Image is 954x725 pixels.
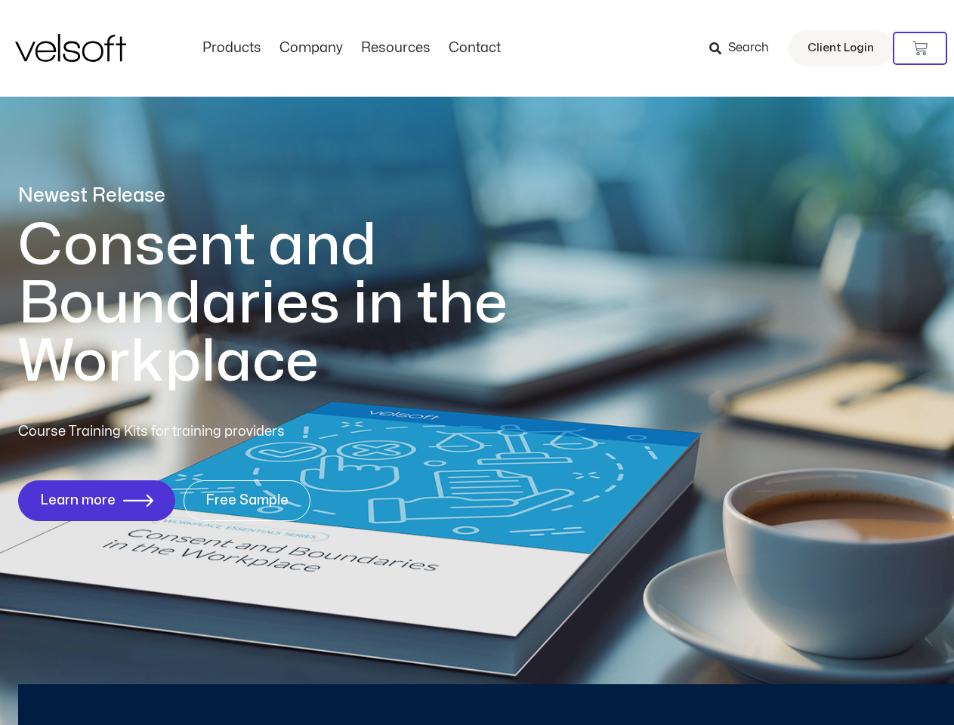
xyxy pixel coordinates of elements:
[270,40,352,57] a: CompanyMenu Toggle
[193,40,510,57] nav: Menu
[789,30,893,66] a: Client Login
[440,40,510,57] a: ContactMenu Toggle
[18,421,394,443] p: Course Training Kits for training providers
[18,480,175,521] a: Learn more
[205,493,289,508] span: Free Sample
[807,39,874,58] span: Client Login
[709,35,780,61] a: Search
[184,480,310,521] a: Free Sample
[15,34,126,62] img: Velsoft Training Materials
[18,183,570,209] p: Newest Release
[728,39,769,58] span: Search
[18,217,570,391] h1: Consent and Boundaries in the Workplace
[40,493,116,508] span: Learn more
[193,40,270,57] a: ProductsMenu Toggle
[352,40,440,57] a: ResourcesMenu Toggle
